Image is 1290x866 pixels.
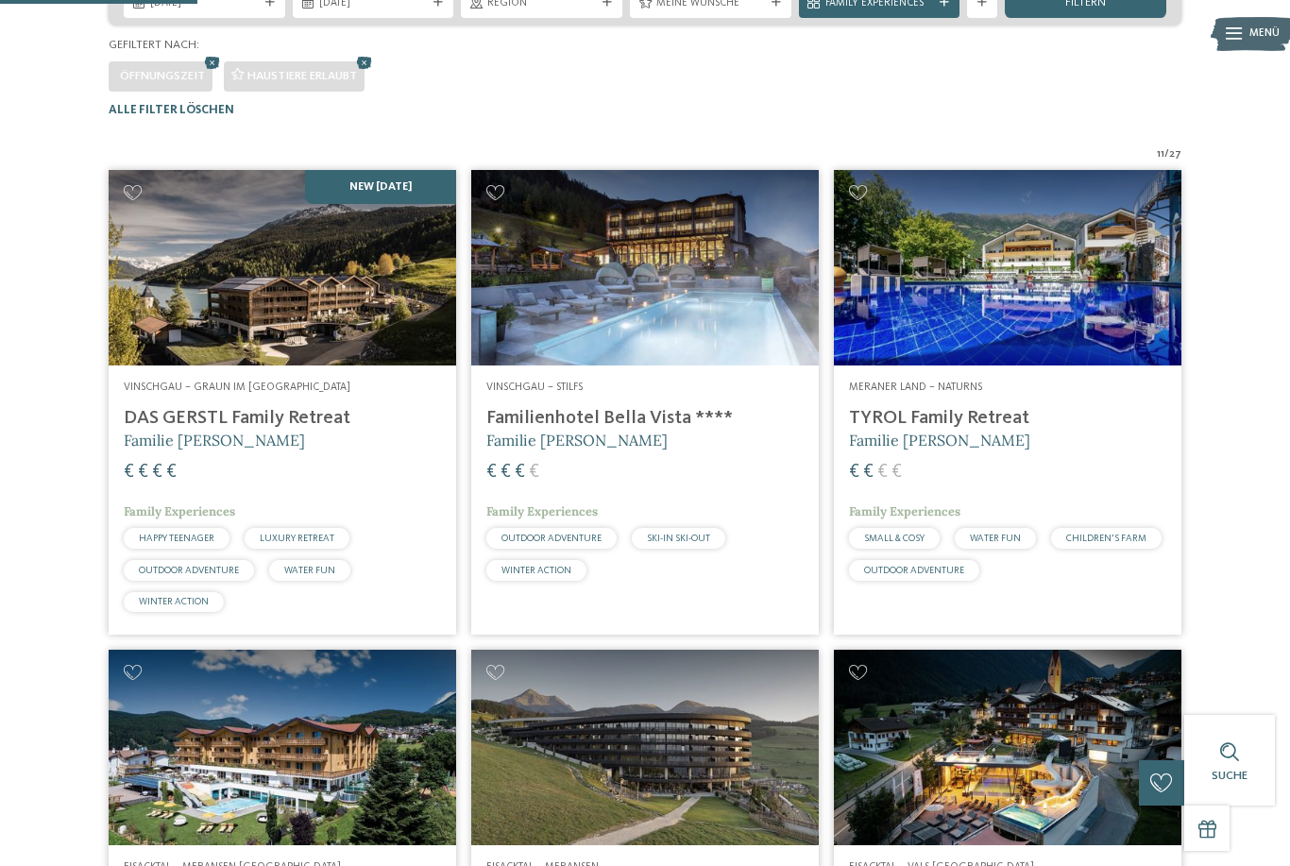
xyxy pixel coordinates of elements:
[1169,147,1181,162] span: 27
[139,534,214,543] span: HAPPY TEENAGER
[849,407,1166,430] h4: TYROL Family Retreat
[471,170,819,635] a: Familienhotels gesucht? Hier findet ihr die besten! Vinschgau – Stilfs Familienhotel Bella Vista ...
[260,534,334,543] span: LUXURY RETREAT
[891,463,902,482] span: €
[166,463,177,482] span: €
[124,503,235,519] span: Family Experiences
[284,566,335,575] span: WATER FUN
[1164,147,1169,162] span: /
[109,104,234,116] span: Alle Filter löschen
[834,170,1181,365] img: Familien Wellness Residence Tyrol ****
[109,650,456,845] img: Family Home Alpenhof ****
[501,566,571,575] span: WINTER ACTION
[486,503,598,519] span: Family Experiences
[124,407,441,430] h4: DAS GERSTL Family Retreat
[1066,534,1146,543] span: CHILDREN’S FARM
[139,597,209,606] span: WINTER ACTION
[515,463,525,482] span: €
[501,463,511,482] span: €
[124,382,350,393] span: Vinschgau – Graun im [GEOGRAPHIC_DATA]
[863,463,874,482] span: €
[109,170,456,365] img: Familienhotels gesucht? Hier findet ihr die besten!
[486,431,668,450] span: Familie [PERSON_NAME]
[1212,770,1248,782] span: Suche
[849,431,1030,450] span: Familie [PERSON_NAME]
[139,566,239,575] span: OUTDOOR ADVENTURE
[120,70,205,82] span: Öffnungszeit
[1157,147,1164,162] span: 11
[124,431,305,450] span: Familie [PERSON_NAME]
[124,463,134,482] span: €
[834,170,1181,635] a: Familienhotels gesucht? Hier findet ihr die besten! Meraner Land – Naturns TYROL Family Retreat F...
[647,534,710,543] span: SKI-IN SKI-OUT
[864,534,925,543] span: SMALL & COSY
[486,463,497,482] span: €
[109,39,199,51] span: Gefiltert nach:
[849,382,982,393] span: Meraner Land – Naturns
[849,463,859,482] span: €
[501,534,602,543] span: OUTDOOR ADVENTURE
[529,463,539,482] span: €
[152,463,162,482] span: €
[834,650,1181,845] img: Familienhotels gesucht? Hier findet ihr die besten!
[138,463,148,482] span: €
[486,382,583,393] span: Vinschgau – Stilfs
[471,650,819,845] img: Familienhotels gesucht? Hier findet ihr die besten!
[109,170,456,635] a: Familienhotels gesucht? Hier findet ihr die besten! NEW [DATE] Vinschgau – Graun im [GEOGRAPHIC_D...
[970,534,1021,543] span: WATER FUN
[471,170,819,365] img: Familienhotels gesucht? Hier findet ihr die besten!
[864,566,964,575] span: OUTDOOR ADVENTURE
[877,463,888,482] span: €
[486,407,804,430] h4: Familienhotel Bella Vista ****
[247,70,357,82] span: Haustiere erlaubt
[849,503,960,519] span: Family Experiences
